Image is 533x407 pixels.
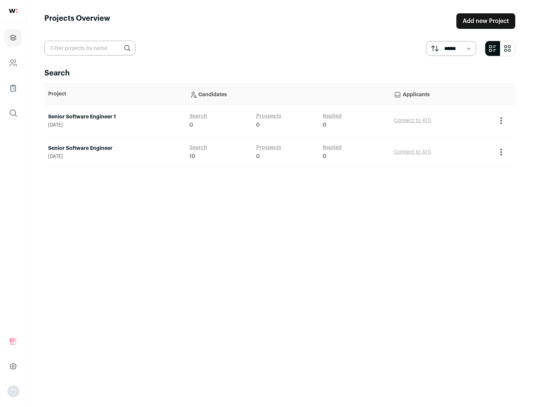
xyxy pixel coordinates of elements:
[456,13,515,29] a: Add new Project
[256,112,281,120] a: Prospects
[190,87,386,101] p: Candidates
[48,113,182,121] a: Senior Software Engineer 1
[394,149,431,155] a: Connect to ATS
[48,154,182,159] span: [DATE]
[7,386,19,397] img: nopic.png
[323,121,326,129] span: 0
[323,153,326,160] span: 0
[4,54,22,72] a: Company and ATS Settings
[497,116,506,125] button: Project Actions
[44,13,110,29] h1: Projects Overview
[256,153,260,160] span: 0
[190,153,195,160] span: 10
[394,118,431,123] a: Connect to ATS
[48,145,182,152] a: Senior Software Engineer
[4,29,22,47] a: Projects
[497,148,506,157] button: Project Actions
[7,386,19,397] button: Open dropdown
[256,144,281,151] a: Prospects
[323,144,342,151] a: Replied
[323,112,342,120] a: Replied
[394,87,489,101] p: Applicants
[4,79,22,97] a: Company Lists
[48,122,182,128] span: [DATE]
[44,41,135,55] input: Filter projects by name
[190,121,193,129] span: 0
[44,68,515,78] h2: Search
[256,121,260,129] span: 0
[9,9,17,13] img: wellfound-shorthand-0d5821cbd27db2630d0214b213865d53afaa358527fdda9d0ea32b1df1b89c2c.svg
[190,144,207,151] a: Search
[48,90,182,98] p: Project
[190,112,207,120] a: Search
